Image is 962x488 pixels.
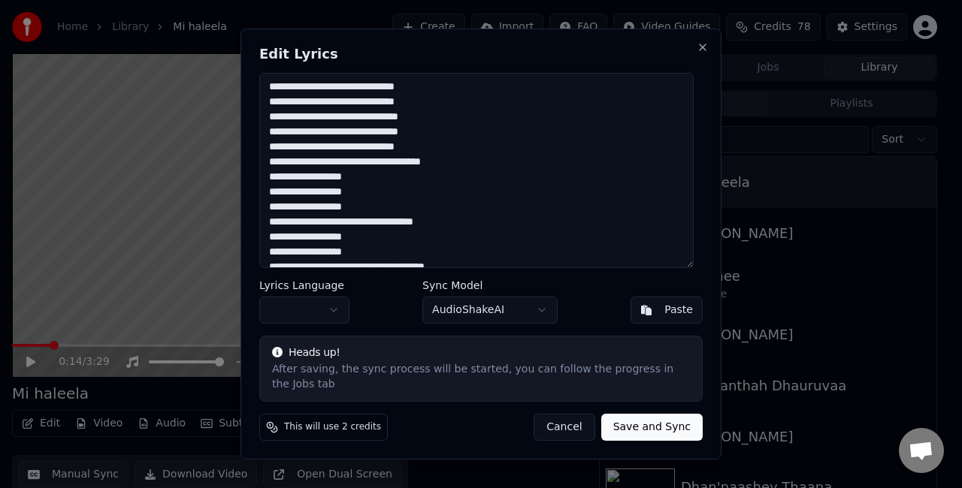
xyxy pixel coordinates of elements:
button: Paste [631,297,703,324]
label: Lyrics Language [259,280,349,291]
label: Sync Model [422,280,558,291]
div: Paste [664,303,693,318]
button: Save and Sync [601,414,703,441]
div: Heads up! [272,345,690,360]
div: After saving, the sync process will be started, you can follow the progress in the Jobs tab [272,362,690,392]
button: Cancel [534,414,594,441]
h2: Edit Lyrics [259,47,703,61]
span: This will use 2 credits [284,421,381,433]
